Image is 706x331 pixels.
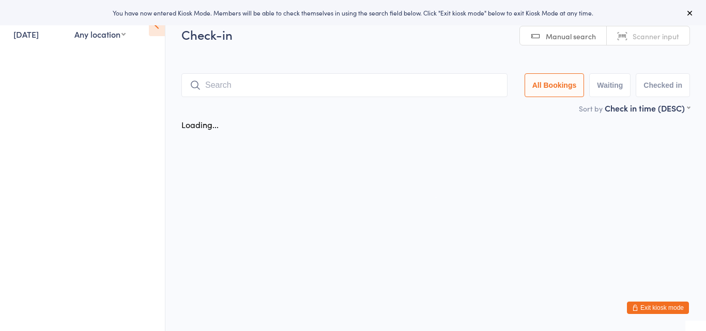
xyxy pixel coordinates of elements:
[181,26,690,43] h2: Check-in
[525,73,585,97] button: All Bookings
[605,102,690,114] div: Check in time (DESC)
[546,31,596,41] span: Manual search
[633,31,679,41] span: Scanner input
[17,8,689,17] div: You have now entered Kiosk Mode. Members will be able to check themselves in using the search fie...
[627,302,689,314] button: Exit kiosk mode
[589,73,631,97] button: Waiting
[636,73,690,97] button: Checked in
[74,28,126,40] div: Any location
[181,119,219,130] div: Loading...
[181,73,508,97] input: Search
[13,28,39,40] a: [DATE]
[579,103,603,114] label: Sort by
